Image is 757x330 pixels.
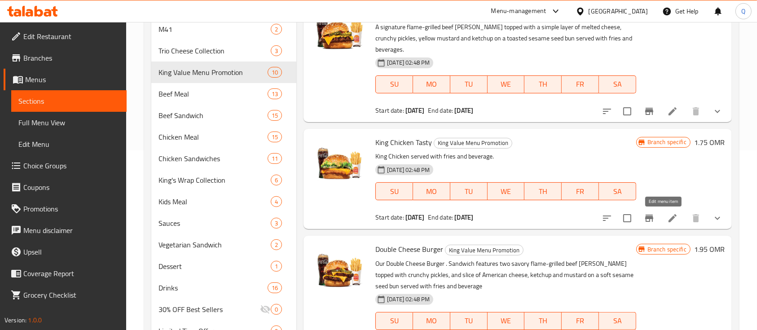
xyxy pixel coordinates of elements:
button: TU [450,75,488,93]
button: FR [562,312,599,330]
img: King Chicken Tasty [311,136,368,194]
div: King's Wrap Collection6 [151,169,296,191]
svg: Inactive section [260,304,271,315]
span: Start date: [375,105,404,116]
p: Our Double Cheese Burger . Sandwich features two savory flame-grilled beef [PERSON_NAME] topped w... [375,258,636,292]
span: Beef Sandwich [158,110,268,121]
div: Chicken Meal15 [151,126,296,148]
span: 2 [271,25,282,34]
div: Dessert1 [151,255,296,277]
span: Full Menu View [18,117,119,128]
span: Menus [25,74,119,85]
span: King's Wrap Collection [158,175,271,185]
span: Kids Meal [158,196,271,207]
a: Menu disclaimer [4,220,127,241]
div: Trio Cheese Collection [158,45,271,56]
div: King Value Menu Promotion [445,245,524,255]
a: Promotions [4,198,127,220]
span: TH [528,314,558,327]
span: [DATE] 02:48 PM [383,166,433,174]
span: FR [565,78,595,91]
span: 15 [268,133,282,141]
div: Kids Meal4 [151,191,296,212]
span: TU [454,314,484,327]
b: [DATE] [405,105,424,116]
span: WE [491,78,521,91]
button: SU [375,182,413,200]
div: items [268,153,282,164]
span: SU [379,314,409,327]
span: M41 [158,24,271,35]
span: Promotions [23,203,119,214]
span: Drinks [158,282,268,293]
span: Vegetarian Sandwich [158,239,271,250]
div: items [271,261,282,272]
span: Sections [18,96,119,106]
div: items [271,175,282,185]
div: items [268,88,282,99]
div: King Value Menu Promotion [158,67,268,78]
a: Menus [4,69,127,90]
div: items [268,282,282,293]
button: MO [413,182,450,200]
div: M412 [151,18,296,40]
span: 6 [271,176,282,185]
span: SA [603,185,633,198]
span: Select to update [618,102,637,121]
span: MO [417,185,447,198]
button: sort-choices [596,101,618,122]
div: items [271,196,282,207]
span: End date: [428,105,453,116]
button: Branch-specific-item [638,101,660,122]
a: Upsell [4,241,127,263]
button: sort-choices [596,207,618,229]
span: 16 [268,284,282,292]
p: King Chicken served with fries and beverage. [375,151,636,162]
span: [DATE] 02:48 PM [383,295,433,304]
button: FR [562,75,599,93]
button: SA [599,75,636,93]
span: 1 [271,262,282,271]
button: MO [413,312,450,330]
div: Beef Meal13 [151,83,296,105]
span: 4 [271,198,282,206]
span: TU [454,78,484,91]
span: SU [379,78,409,91]
span: Coverage Report [23,268,119,279]
span: MO [417,78,447,91]
span: Chicken Meal [158,132,268,142]
span: Chicken Sandwiches [158,153,268,164]
button: TH [524,312,562,330]
span: Sauces [158,218,271,229]
div: Drinks16 [151,277,296,299]
a: Full Menu View [11,112,127,133]
span: Double Cheese Burger [375,242,443,256]
div: items [271,304,282,315]
button: delete [685,101,707,122]
button: TH [524,75,562,93]
span: 0 [271,305,282,314]
span: Branches [23,53,119,63]
button: SA [599,182,636,200]
a: Branches [4,47,127,69]
div: King Value Menu Promotion [434,138,512,149]
b: [DATE] [454,211,473,223]
span: Version: [4,314,26,326]
span: 2 [271,241,282,249]
span: Choice Groups [23,160,119,171]
span: SA [603,314,633,327]
a: Choice Groups [4,155,127,176]
span: Dessert [158,261,271,272]
span: [DATE] 02:48 PM [383,58,433,67]
span: Grocery Checklist [23,290,119,300]
span: Coupons [23,182,119,193]
span: King Chicken Tasty [375,136,432,149]
span: TH [528,78,558,91]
